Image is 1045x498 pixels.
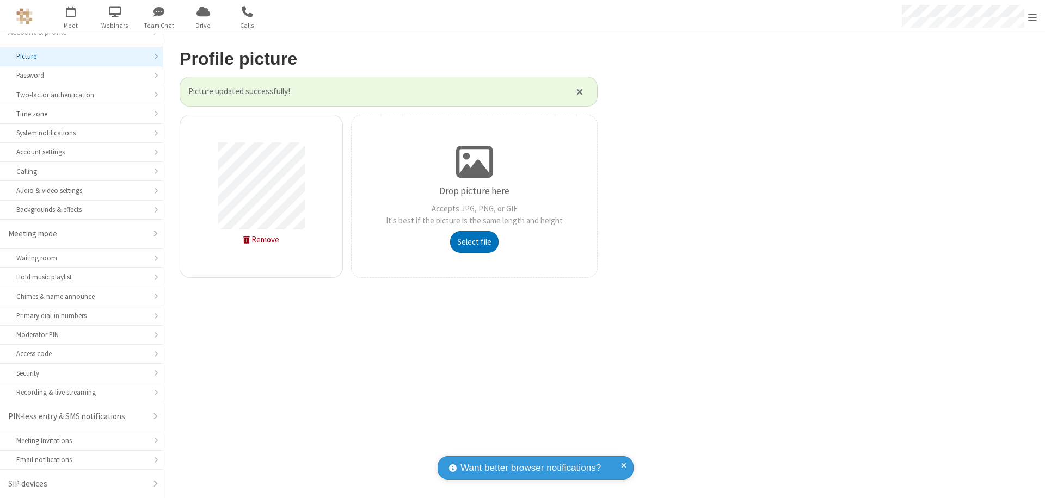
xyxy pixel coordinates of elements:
div: Primary dial-in numbers [16,310,146,321]
div: Meeting mode [8,228,146,240]
div: Audio & video settings [16,185,146,196]
h2: Profile picture [180,49,598,69]
button: Select file [450,231,499,253]
div: Chimes & name announce [16,291,146,302]
div: Account settings [16,147,146,157]
div: Meeting Invitations [16,435,146,446]
div: Password [16,70,146,80]
span: Select file [457,236,491,247]
span: Calls [227,21,268,30]
div: Time zone [16,109,146,119]
div: Access code [16,348,146,359]
div: Hold music playlist [16,272,146,282]
div: SIP devices [8,478,146,490]
div: Two-factor authentication [16,90,146,100]
div: Recording & live streaming [16,387,146,397]
span: Team Chat [139,21,180,30]
div: PIN-less entry & SMS notifications [8,410,146,423]
div: Moderator PIN [16,329,146,340]
span: Meet [51,21,91,30]
div: Security [16,368,146,378]
span: Want better browser notifications? [460,461,601,475]
button: Remove [237,229,286,250]
div: System notifications [16,128,146,138]
div: Email notifications [16,455,146,465]
button: Close alert [571,83,589,99]
p: Drop picture here [439,184,509,198]
span: Webinars [95,21,136,30]
div: Waiting room [16,253,146,263]
div: Backgrounds & effects [16,204,146,215]
span: Picture updated successfully! [188,85,563,98]
p: Accepts JPG, PNG, or GIF It's best if the picture is the same length and height [386,203,563,227]
div: Picture [16,51,146,61]
span: Drive [183,21,224,30]
img: QA Selenium DO NOT DELETE OR CHANGE [16,8,33,24]
div: Calling [16,166,146,177]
